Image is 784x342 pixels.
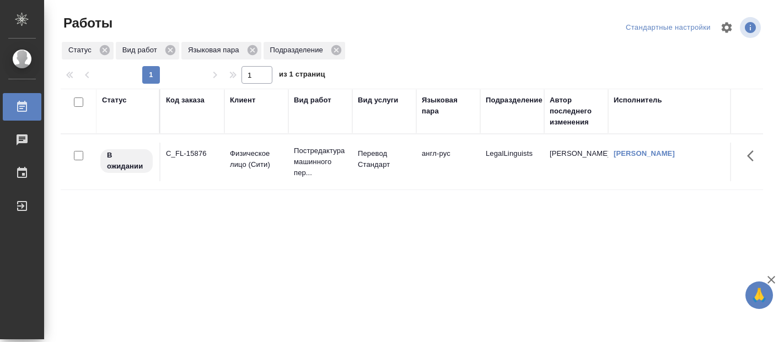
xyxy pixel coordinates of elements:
[166,95,205,106] div: Код заказа
[422,95,475,117] div: Языковая пара
[264,42,345,59] div: Подразделение
[102,95,127,106] div: Статус
[623,19,713,36] div: split button
[713,14,740,41] span: Настроить таблицу
[544,143,608,181] td: [PERSON_NAME]
[416,143,480,181] td: англ-рус
[181,42,261,59] div: Языковая пара
[740,143,767,169] button: Здесь прячутся важные кнопки
[614,95,662,106] div: Исполнитель
[99,148,154,174] div: Исполнитель назначен, приступать к работе пока рано
[279,68,325,84] span: из 1 страниц
[61,14,112,32] span: Работы
[614,149,675,158] a: [PERSON_NAME]
[358,95,399,106] div: Вид услуги
[188,45,243,56] p: Языковая пара
[116,42,179,59] div: Вид работ
[480,143,544,181] td: LegalLinguists
[550,95,603,128] div: Автор последнего изменения
[294,145,347,178] p: Постредактура машинного пер...
[230,148,283,170] p: Физическое лицо (Сити)
[740,17,763,38] span: Посмотреть информацию
[107,150,146,172] p: В ожидании
[166,148,219,159] div: C_FL-15876
[68,45,95,56] p: Статус
[270,45,327,56] p: Подразделение
[745,281,773,309] button: 🙏
[230,95,255,106] div: Клиент
[486,95,543,106] div: Подразделение
[122,45,161,56] p: Вид работ
[294,95,331,106] div: Вид работ
[358,148,411,170] p: Перевод Стандарт
[62,42,114,59] div: Статус
[750,284,769,307] span: 🙏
